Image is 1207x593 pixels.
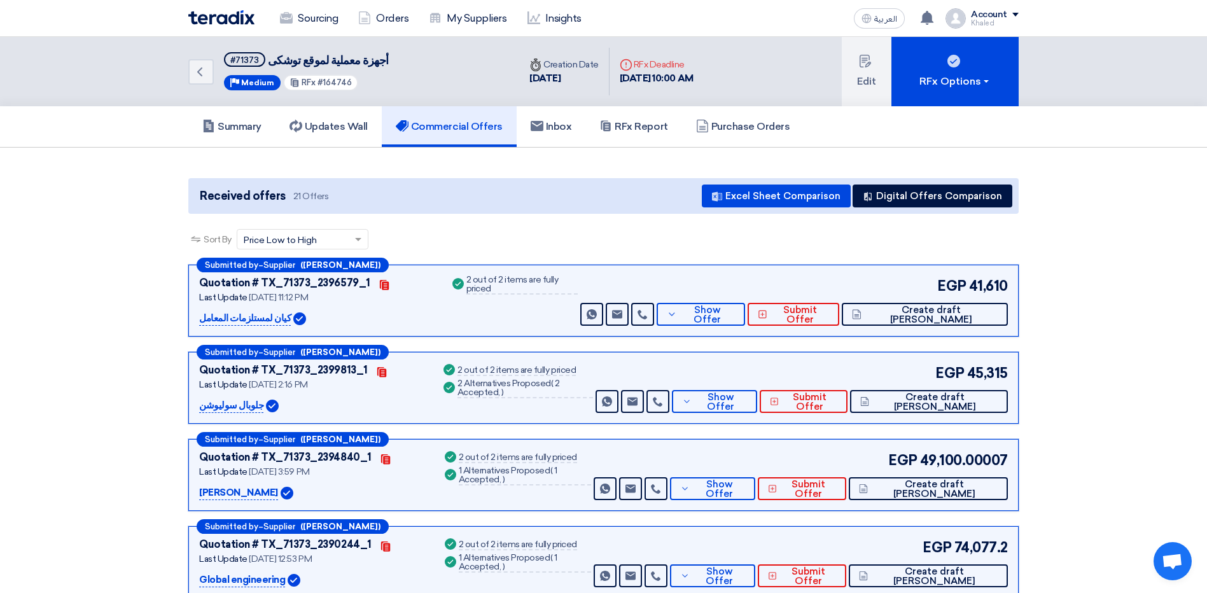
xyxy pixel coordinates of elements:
h5: Commercial Offers [396,120,503,133]
span: [DATE] 2:16 PM [249,379,307,390]
span: 1 Accepted, [459,465,557,485]
span: 74,077.2 [954,537,1008,558]
a: Orders [348,4,419,32]
span: Last Update [199,292,248,303]
div: Quotation # TX_71373_2390244_1 [199,537,372,552]
h5: Inbox [531,120,572,133]
p: Global engineering [199,573,285,588]
span: Price Low to High [244,234,317,247]
div: Quotation # TX_71373_2399813_1 [199,363,368,378]
span: Last Update [199,379,248,390]
span: Create draft [PERSON_NAME] [871,567,998,586]
img: Verified Account [288,574,300,587]
span: EGP [935,363,965,384]
span: 49,100.00007 [920,450,1008,471]
p: [PERSON_NAME] [199,485,278,501]
a: Purchase Orders [682,106,804,147]
div: RFx Options [919,74,991,89]
b: ([PERSON_NAME]) [300,348,380,356]
button: Digital Offers Comparison [853,185,1012,207]
b: ([PERSON_NAME]) [300,435,380,443]
span: Supplier [263,435,295,443]
span: Create draft [PERSON_NAME] [865,305,998,324]
img: Verified Account [266,400,279,412]
p: كيان لمستلزمات المعامل [199,311,291,326]
button: Submit Offer [760,390,848,413]
button: Submit Offer [758,564,846,587]
span: العربية [874,15,897,24]
span: Show Offer [693,480,745,499]
div: [DATE] [529,71,599,86]
span: Submitted by [205,261,258,269]
a: Insights [517,4,592,32]
h5: Summary [202,120,262,133]
button: العربية [854,8,905,29]
div: 2 out of 2 items are fully priced [459,453,577,463]
div: [DATE] 10:00 AM [620,71,694,86]
button: Submit Offer [748,303,839,326]
span: أجهزة معملية لموقع توشكى [268,53,389,67]
div: Khaled [971,20,1019,27]
img: profile_test.png [945,8,966,29]
h5: Updates Wall [290,120,368,133]
button: Create draft [PERSON_NAME] [849,564,1008,587]
span: ( [551,378,554,389]
span: ) [503,474,505,485]
span: ) [503,561,505,572]
button: Submit Offer [758,477,846,500]
span: Supplier [263,348,295,356]
span: [DATE] 12:53 PM [249,554,312,564]
button: Show Offer [672,390,757,413]
div: Account [971,10,1007,20]
span: EGP [937,276,966,296]
span: Sort By [204,233,232,246]
span: Show Offer [680,305,736,324]
span: Submit Offer [782,393,837,412]
span: Received offers [200,188,286,205]
button: Create draft [PERSON_NAME] [849,477,1008,500]
div: – [197,432,389,447]
a: My Suppliers [419,4,517,32]
p: جلوبال سوليوشن [199,398,263,414]
a: Updates Wall [276,106,382,147]
button: Show Offer [657,303,745,326]
span: Submit Offer [780,567,836,586]
span: EGP [923,537,952,558]
div: 2 Alternatives Proposed [457,379,593,398]
span: Submitted by [205,435,258,443]
b: ([PERSON_NAME]) [300,522,380,531]
img: Verified Account [293,312,306,325]
span: Show Offer [695,393,747,412]
div: 2 out of 2 items are fully priced [457,366,576,376]
div: Quotation # TX_71373_2396579_1 [199,276,370,291]
b: ([PERSON_NAME]) [300,261,380,269]
span: Submitted by [205,348,258,356]
div: – [197,258,389,272]
button: Create draft [PERSON_NAME] [850,390,1008,413]
span: 1 Accepted, [459,552,557,572]
div: 2 out of 2 items are fully priced [466,276,578,295]
span: 2 Accepted, [457,378,560,398]
div: Open chat [1154,542,1192,580]
div: – [197,519,389,534]
button: Excel Sheet Comparison [702,185,851,207]
span: Medium [241,78,274,87]
h5: RFx Report [599,120,667,133]
button: Create draft [PERSON_NAME] [842,303,1008,326]
span: Submit Offer [771,305,829,324]
span: Supplier [263,522,295,531]
button: Edit [842,37,891,106]
a: Inbox [517,106,586,147]
span: Supplier [263,261,295,269]
span: Create draft [PERSON_NAME] [871,480,998,499]
div: Creation Date [529,58,599,71]
span: [DATE] 11:12 PM [249,292,308,303]
div: – [197,345,389,359]
span: Submitted by [205,522,258,531]
h5: Purchase Orders [696,120,790,133]
button: Show Offer [670,477,755,500]
span: RFx [302,78,316,87]
span: Create draft [PERSON_NAME] [872,393,998,412]
div: 2 out of 2 items are fully priced [459,540,577,550]
span: Show Offer [693,567,745,586]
